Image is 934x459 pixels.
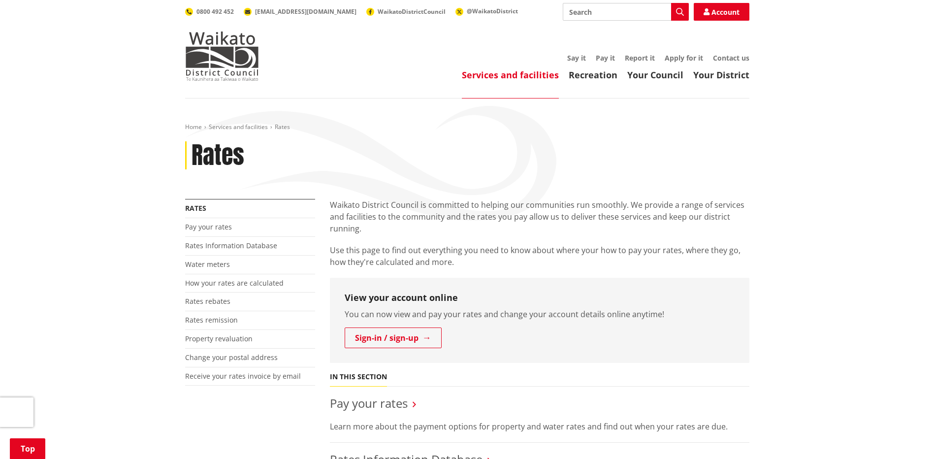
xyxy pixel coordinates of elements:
[378,7,446,16] span: WaikatoDistrictCouncil
[569,69,617,81] a: Recreation
[345,308,735,320] p: You can now view and pay your rates and change your account details online anytime!
[467,7,518,15] span: @WaikatoDistrict
[10,438,45,459] a: Top
[462,69,559,81] a: Services and facilities
[693,69,749,81] a: Your District
[185,260,230,269] a: Water meters
[185,32,259,81] img: Waikato District Council - Te Kaunihera aa Takiwaa o Waikato
[345,293,735,303] h3: View your account online
[185,371,301,381] a: Receive your rates invoice by email
[330,421,749,432] p: Learn more about the payment options for property and water rates and find out when your rates ar...
[185,296,230,306] a: Rates rebates
[185,241,277,250] a: Rates Information Database
[275,123,290,131] span: Rates
[567,53,586,63] a: Say it
[192,141,244,170] h1: Rates
[185,334,253,343] a: Property revaluation
[185,315,238,325] a: Rates remission
[185,278,284,288] a: How your rates are calculated
[330,395,408,411] a: Pay your rates
[185,222,232,231] a: Pay your rates
[330,373,387,381] h5: In this section
[694,3,749,21] a: Account
[563,3,689,21] input: Search input
[209,123,268,131] a: Services and facilities
[625,53,655,63] a: Report it
[185,123,202,131] a: Home
[345,328,442,348] a: Sign-in / sign-up
[185,123,749,131] nav: breadcrumb
[196,7,234,16] span: 0800 492 452
[713,53,749,63] a: Contact us
[330,199,749,234] p: Waikato District Council is committed to helping our communities run smoothly. We provide a range...
[255,7,356,16] span: [EMAIL_ADDRESS][DOMAIN_NAME]
[185,7,234,16] a: 0800 492 452
[330,244,749,268] p: Use this page to find out everything you need to know about where your how to pay your rates, whe...
[366,7,446,16] a: WaikatoDistrictCouncil
[185,353,278,362] a: Change your postal address
[665,53,703,63] a: Apply for it
[455,7,518,15] a: @WaikatoDistrict
[627,69,683,81] a: Your Council
[596,53,615,63] a: Pay it
[185,203,206,213] a: Rates
[244,7,356,16] a: [EMAIL_ADDRESS][DOMAIN_NAME]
